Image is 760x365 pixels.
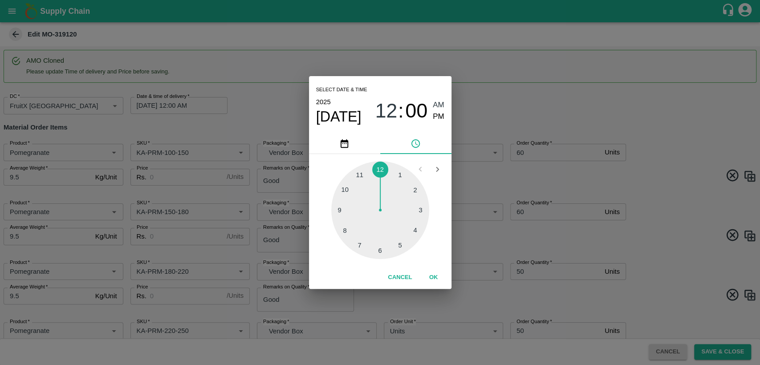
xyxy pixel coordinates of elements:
[433,99,444,111] button: AM
[384,270,415,285] button: Cancel
[429,161,446,178] button: Open next view
[419,270,448,285] button: OK
[316,96,331,108] button: 2025
[309,133,380,154] button: pick date
[375,99,397,122] span: 12
[316,83,367,97] span: Select date & time
[405,99,427,123] button: 00
[380,133,451,154] button: pick time
[375,99,397,123] button: 12
[405,99,427,122] span: 00
[433,111,444,123] button: PM
[316,108,362,126] button: [DATE]
[398,99,403,123] span: :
